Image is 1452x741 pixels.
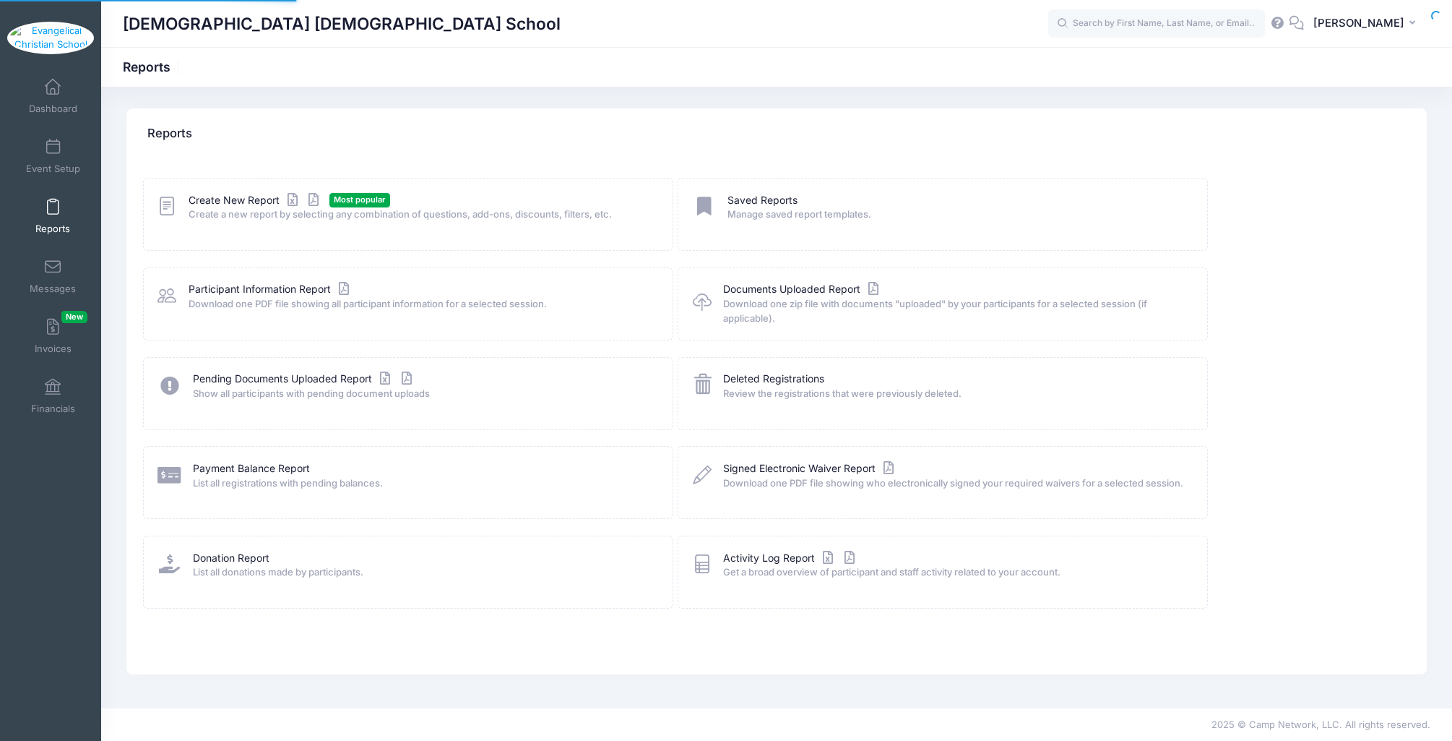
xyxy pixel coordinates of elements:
[723,387,1188,401] span: Review the registrations that were previously deleted.
[35,223,70,235] span: Reports
[193,476,654,491] span: List all registrations with pending balances.
[723,282,882,297] a: Documents Uploaded Report
[123,7,561,40] h1: [DEMOGRAPHIC_DATA] [DEMOGRAPHIC_DATA] School
[189,297,654,312] span: Download one PDF file showing all participant information for a selected session.
[329,193,390,207] span: Most popular
[19,371,87,421] a: Financials
[723,461,897,476] a: Signed Electronic Waiver Report
[19,311,87,361] a: InvoicesNew
[1313,15,1404,31] span: [PERSON_NAME]
[29,103,77,115] span: Dashboard
[31,403,75,415] span: Financials
[1048,9,1265,38] input: Search by First Name, Last Name, or Email...
[193,387,654,401] span: Show all participants with pending document uploads
[189,207,654,222] span: Create a new report by selecting any combination of questions, add-ons, discounts, filters, etc.
[723,372,824,387] a: Deleted Registrations
[30,283,76,295] span: Messages
[19,251,87,301] a: Messages
[727,207,1188,222] span: Manage saved report templates.
[123,59,183,74] h1: Reports
[19,191,87,241] a: Reports
[35,343,72,355] span: Invoices
[193,551,269,566] a: Donation Report
[7,22,95,54] img: Evangelical Christian School
[723,565,1188,580] span: Get a broad overview of participant and staff activity related to your account.
[189,282,353,297] a: Participant Information Report
[26,163,80,175] span: Event Setup
[727,193,798,208] a: Saved Reports
[19,71,87,121] a: Dashboard
[193,372,415,387] a: Pending Documents Uploaded Report
[189,193,323,208] a: Create New Report
[1211,719,1430,730] span: 2025 © Camp Network, LLC. All rights reserved.
[193,565,654,580] span: List all donations made by participants.
[723,297,1188,325] span: Download one zip file with documents "uploaded" by your participants for a selected session (if a...
[61,311,87,323] span: New
[723,551,858,566] a: Activity Log Report
[19,131,87,181] a: Event Setup
[147,113,192,155] h4: Reports
[193,461,310,476] a: Payment Balance Report
[1304,7,1430,40] button: [PERSON_NAME]
[723,476,1188,491] span: Download one PDF file showing who electronically signed your required waivers for a selected sess...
